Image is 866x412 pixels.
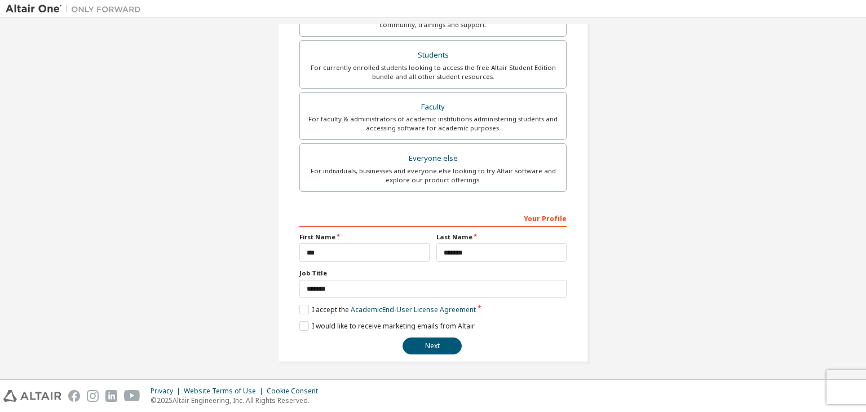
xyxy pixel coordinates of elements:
[87,390,99,402] img: instagram.svg
[299,321,475,331] label: I would like to receive marketing emails from Altair
[307,151,559,166] div: Everyone else
[299,209,567,227] div: Your Profile
[307,99,559,115] div: Faculty
[3,390,61,402] img: altair_logo.svg
[403,338,462,354] button: Next
[124,390,140,402] img: youtube.svg
[299,233,430,242] label: First Name
[299,269,567,278] label: Job Title
[307,166,559,185] div: For individuals, businesses and everyone else looking to try Altair software and explore our prod...
[436,233,567,242] label: Last Name
[184,387,267,396] div: Website Terms of Use
[307,115,559,133] div: For faculty & administrators of academic institutions administering students and accessing softwa...
[299,305,476,314] label: I accept the
[68,390,80,402] img: facebook.svg
[105,390,117,402] img: linkedin.svg
[351,305,476,314] a: Academic End-User License Agreement
[151,396,325,405] p: © 2025 Altair Engineering, Inc. All Rights Reserved.
[151,387,184,396] div: Privacy
[6,3,147,15] img: Altair One
[307,63,559,81] div: For currently enrolled students looking to access the free Altair Student Edition bundle and all ...
[307,47,559,63] div: Students
[267,387,325,396] div: Cookie Consent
